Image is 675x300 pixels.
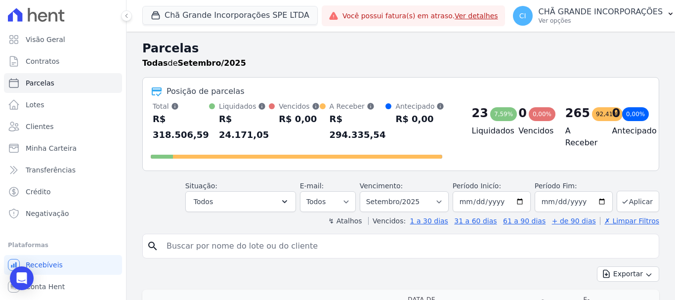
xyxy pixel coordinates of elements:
[219,101,269,111] div: Liquidados
[8,239,118,251] div: Plataformas
[565,105,590,121] div: 265
[454,217,497,225] a: 31 a 60 dias
[4,138,122,158] a: Minha Carteira
[395,101,444,111] div: Antecipado
[617,191,659,212] button: Aplicar
[185,191,296,212] button: Todos
[4,117,122,136] a: Clientes
[26,78,54,88] span: Parcelas
[147,240,159,252] i: search
[219,111,269,143] div: R$ 24.171,05
[597,266,659,282] button: Exportar
[26,187,51,197] span: Crédito
[539,7,663,17] p: CHÃ GRANDE INCORPORAÇÕES
[4,160,122,180] a: Transferências
[26,143,77,153] span: Minha Carteira
[26,56,59,66] span: Contratos
[167,86,245,97] div: Posição de parcelas
[4,204,122,223] a: Negativação
[26,122,53,131] span: Clientes
[600,217,659,225] a: ✗ Limpar Filtros
[142,6,318,25] button: Chã Grande Incorporações SPE LTDA
[472,105,488,121] div: 23
[161,236,655,256] input: Buscar por nome do lote ou do cliente
[279,111,319,127] div: R$ 0,00
[26,209,69,218] span: Negativação
[4,95,122,115] a: Lotes
[26,35,65,44] span: Visão Geral
[4,182,122,202] a: Crédito
[535,181,613,191] label: Período Fim:
[330,111,386,143] div: R$ 294.335,54
[328,217,362,225] label: ↯ Atalhos
[518,105,527,121] div: 0
[26,282,65,292] span: Conta Hent
[529,107,555,121] div: 0,00%
[539,17,663,25] p: Ver opções
[503,217,546,225] a: 61 a 90 dias
[10,266,34,290] div: Open Intercom Messenger
[26,100,44,110] span: Lotes
[455,12,498,20] a: Ver detalhes
[565,125,596,149] h4: A Receber
[26,165,76,175] span: Transferências
[410,217,448,225] a: 1 a 30 dias
[153,101,209,111] div: Total
[4,30,122,49] a: Visão Geral
[519,12,526,19] span: CI
[360,182,403,190] label: Vencimento:
[185,182,217,190] label: Situação:
[612,125,643,137] h4: Antecipado
[279,101,319,111] div: Vencidos
[453,182,501,190] label: Período Inicío:
[26,260,63,270] span: Recebíveis
[472,125,503,137] h4: Liquidados
[330,101,386,111] div: A Receber
[592,107,623,121] div: 92,41%
[622,107,649,121] div: 0,00%
[4,277,122,297] a: Conta Hent
[142,58,168,68] strong: Todas
[518,125,549,137] h4: Vencidos
[178,58,246,68] strong: Setembro/2025
[194,196,213,208] span: Todos
[612,105,620,121] div: 0
[300,182,324,190] label: E-mail:
[4,255,122,275] a: Recebíveis
[395,111,444,127] div: R$ 0,00
[142,40,659,57] h2: Parcelas
[368,217,406,225] label: Vencidos:
[342,11,498,21] span: Você possui fatura(s) em atraso.
[153,111,209,143] div: R$ 318.506,59
[552,217,596,225] a: + de 90 dias
[4,73,122,93] a: Parcelas
[4,51,122,71] a: Contratos
[490,107,517,121] div: 7,59%
[142,57,246,69] p: de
